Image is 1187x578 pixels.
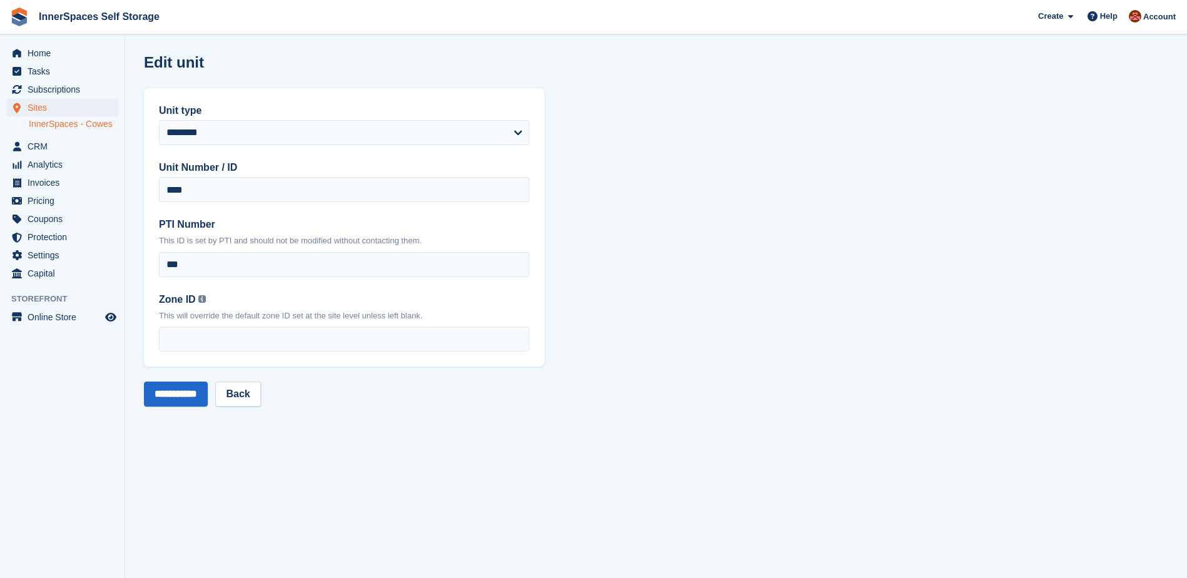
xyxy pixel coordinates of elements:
a: Back [215,382,260,407]
span: Pricing [28,192,103,210]
a: Preview store [103,310,118,325]
a: menu [6,156,118,173]
h1: Edit unit [144,54,204,71]
a: menu [6,228,118,246]
span: Zone ID [159,294,196,305]
a: menu [6,308,118,326]
span: Create [1038,10,1063,23]
span: Tasks [28,63,103,80]
img: stora-icon-8386f47178a22dfd0bd8f6a31ec36ba5ce8667c1dd55bd0f319d3a0aa187defe.svg [10,8,29,26]
span: Online Store [28,308,103,326]
label: Unit Number / ID [159,160,529,175]
img: icon-info-grey-7440780725fd019a000dd9b08b2336e03edf1995a4989e88bcd33f0948082b44.svg [198,295,206,303]
a: menu [6,210,118,228]
a: menu [6,44,118,62]
span: Home [28,44,103,62]
a: menu [6,138,118,155]
a: menu [6,192,118,210]
a: menu [6,63,118,80]
p: This will override the default zone ID set at the site level unless left blank. [159,310,529,322]
span: Subscriptions [28,81,103,98]
a: menu [6,99,118,116]
label: Unit type [159,103,529,118]
a: menu [6,246,118,264]
label: PTI Number [159,217,529,232]
span: Coupons [28,210,103,228]
span: Capital [28,265,103,282]
p: This ID is set by PTI and should not be modified without contacting them. [159,235,529,247]
span: Account [1143,11,1176,23]
span: Help [1100,10,1118,23]
a: menu [6,81,118,98]
span: Settings [28,246,103,264]
span: Analytics [28,156,103,173]
a: menu [6,174,118,191]
span: Sites [28,99,103,116]
img: Abby Tilley [1129,10,1141,23]
span: Storefront [11,293,125,305]
span: CRM [28,138,103,155]
a: menu [6,265,118,282]
a: InnerSpaces - Cowes [29,118,118,130]
a: InnerSpaces Self Storage [34,6,165,27]
span: Protection [28,228,103,246]
span: Invoices [28,174,103,191]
